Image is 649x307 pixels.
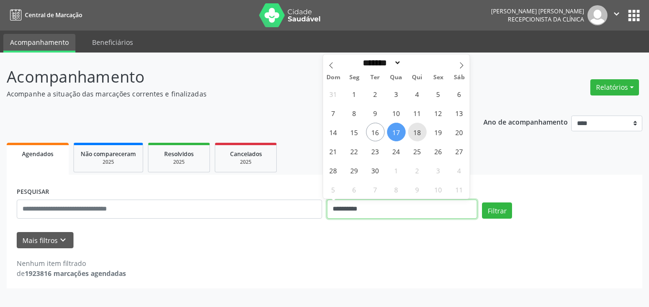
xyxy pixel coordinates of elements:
input: Year [401,58,433,68]
span: Setembro 26, 2025 [429,142,448,160]
span: Sáb [449,74,470,81]
span: Setembro 20, 2025 [450,123,469,141]
p: Acompanhe a situação das marcações correntes e finalizadas [7,89,451,99]
div: Nenhum item filtrado [17,258,126,268]
span: Outubro 8, 2025 [387,180,406,199]
span: Outubro 5, 2025 [324,180,343,199]
span: Setembro 22, 2025 [345,142,364,160]
span: Setembro 23, 2025 [366,142,385,160]
span: Outubro 1, 2025 [387,161,406,180]
span: Setembro 9, 2025 [366,104,385,122]
button: apps [626,7,642,24]
span: Outubro 3, 2025 [429,161,448,180]
strong: 1923816 marcações agendadas [25,269,126,278]
button: Mais filtroskeyboard_arrow_down [17,232,73,249]
span: Setembro 7, 2025 [324,104,343,122]
span: Setembro 14, 2025 [324,123,343,141]
span: Qua [386,74,407,81]
label: PESQUISAR [17,185,49,200]
span: Cancelados [230,150,262,158]
span: Seg [344,74,365,81]
p: Ano de acompanhamento [483,116,568,127]
span: Setembro 15, 2025 [345,123,364,141]
span: Setembro 12, 2025 [429,104,448,122]
span: Setembro 3, 2025 [387,85,406,103]
span: Setembro 8, 2025 [345,104,364,122]
span: Setembro 19, 2025 [429,123,448,141]
span: Setembro 11, 2025 [408,104,427,122]
span: Outubro 7, 2025 [366,180,385,199]
span: Setembro 17, 2025 [387,123,406,141]
div: 2025 [81,159,136,166]
span: Outubro 9, 2025 [408,180,427,199]
span: Setembro 2, 2025 [366,85,385,103]
span: Agosto 31, 2025 [324,85,343,103]
span: Agendados [22,150,53,158]
span: Setembro 10, 2025 [387,104,406,122]
select: Month [360,58,402,68]
span: Setembro 18, 2025 [408,123,427,141]
span: Setembro 30, 2025 [366,161,385,180]
span: Central de Marcação [25,11,82,19]
img: img [587,5,607,25]
div: 2025 [222,159,270,166]
span: Setembro 13, 2025 [450,104,469,122]
span: Sex [428,74,449,81]
span: Outubro 4, 2025 [450,161,469,180]
span: Outubro 10, 2025 [429,180,448,199]
div: de [17,268,126,278]
span: Outubro 2, 2025 [408,161,427,180]
button:  [607,5,626,25]
span: Setembro 27, 2025 [450,142,469,160]
a: Central de Marcação [7,7,82,23]
span: Setembro 16, 2025 [366,123,385,141]
span: Outubro 11, 2025 [450,180,469,199]
div: [PERSON_NAME] [PERSON_NAME] [491,7,584,15]
a: Acompanhamento [3,34,75,53]
span: Qui [407,74,428,81]
span: Setembro 21, 2025 [324,142,343,160]
span: Dom [323,74,344,81]
span: Outubro 6, 2025 [345,180,364,199]
i:  [611,9,622,19]
span: Resolvidos [164,150,194,158]
p: Acompanhamento [7,65,451,89]
button: Relatórios [590,79,639,95]
span: Setembro 1, 2025 [345,85,364,103]
span: Recepcionista da clínica [508,15,584,23]
i: keyboard_arrow_down [58,235,68,245]
button: Filtrar [482,202,512,219]
div: 2025 [155,159,203,166]
span: Setembro 6, 2025 [450,85,469,103]
span: Setembro 5, 2025 [429,85,448,103]
span: Ter [365,74,386,81]
span: Setembro 4, 2025 [408,85,427,103]
span: Setembro 28, 2025 [324,161,343,180]
span: Setembro 25, 2025 [408,142,427,160]
span: Setembro 24, 2025 [387,142,406,160]
span: Não compareceram [81,150,136,158]
span: Setembro 29, 2025 [345,161,364,180]
a: Beneficiários [85,34,140,51]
